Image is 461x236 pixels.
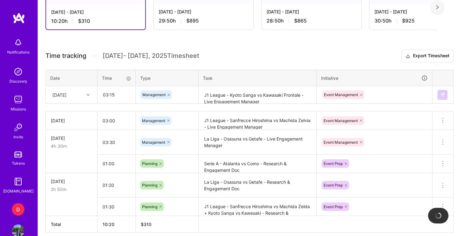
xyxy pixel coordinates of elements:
textarea: La Liga - Osasuna vs Getafe - Live Engagement Manager [199,131,316,154]
th: Total [46,216,98,233]
div: [DATE] [51,178,92,185]
span: $895 [186,18,199,24]
div: [DATE] [52,91,66,98]
span: Event Prep [324,161,343,166]
textarea: Serie A - Atalanta vs Como - Research & Engagement Doc [199,155,316,172]
span: Event Management [324,92,358,97]
div: [DATE] - [DATE] [267,8,356,15]
div: Time [102,75,131,81]
div: [DATE] - [DATE] [159,8,248,15]
div: D [12,203,24,216]
i: icon Download [405,53,411,59]
textarea: J1 League - Sanfrecce Hiroshima vs Machida Zelda + Kyoto Sanga vs Kawasaki - Research & Engagemen... [199,198,316,215]
div: 29:50 h [159,18,248,24]
span: Planning [142,183,157,187]
span: Planning [142,161,157,166]
div: Discovery [9,78,27,85]
img: right [436,5,439,9]
img: loading [434,211,442,220]
span: $925 [402,18,415,24]
div: Initiative [321,74,428,82]
div: [DATE] - [DATE] [51,9,140,15]
span: Management [142,92,166,97]
input: HH:MM [98,198,135,215]
img: discovery [12,65,24,78]
img: guide book [12,175,24,188]
div: 10:20 h [51,18,140,24]
th: Task [199,70,317,86]
div: Missions [11,106,26,112]
span: Event Prep [324,204,343,209]
div: 28:50 h [267,18,356,24]
div: [DATE] [51,135,92,141]
div: 4h 30m [51,143,92,149]
span: $310 [78,18,90,24]
span: $865 [294,18,307,24]
div: null [437,90,448,100]
img: logo [13,13,25,24]
th: 10:20 [98,216,136,233]
img: Invite [12,121,24,134]
span: $ 310 [141,222,151,227]
img: Submit [440,92,445,97]
textarea: J1 League - Kyoto Sanga vs Kawasaki Frontale - Live Engagement Manager [199,87,316,103]
span: Event Management [324,118,358,123]
span: [DATE] - [DATE] , 2025 Timesheet [103,52,199,60]
div: Tokens [12,160,25,167]
span: Management [142,140,165,145]
div: 2h 50m [51,186,92,192]
span: Time tracking [45,52,86,60]
input: HH:MM [98,177,135,193]
textarea: J1 League - Sanfrecce Hiroshima vs Machida Zelvia - Live Engagement Manager [199,112,316,129]
input: HH:MM [98,112,135,129]
span: Management [142,118,165,123]
span: Event Management [324,140,358,145]
div: Invite [13,134,23,140]
img: teamwork [12,93,24,106]
div: [DATE] [51,117,92,124]
button: Export Timesheet [401,50,453,62]
textarea: La Liga - Osasuna vs Getafe - Research & Engagement Doc [199,174,316,197]
i: icon Chevron [87,93,90,96]
span: Event Prep [324,183,343,187]
span: Planning [142,204,157,209]
img: bell [12,36,24,49]
input: HH:MM [98,134,135,151]
div: [DOMAIN_NAME] [3,188,34,194]
div: Notifications [7,49,29,55]
input: HH:MM [98,86,135,103]
th: Type [136,70,199,86]
input: HH:MM [98,155,135,172]
a: D [10,203,26,216]
img: tokens [14,151,22,157]
th: Date [46,70,98,86]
